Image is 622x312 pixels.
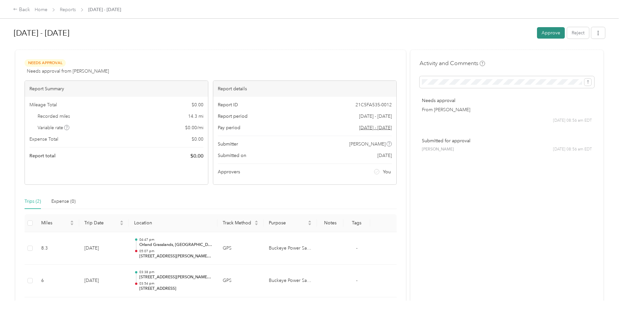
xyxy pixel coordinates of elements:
[13,6,30,14] div: Back
[359,113,392,120] span: [DATE] - [DATE]
[217,232,264,265] td: GPS
[355,101,392,108] span: 21C5FA535-0012
[218,113,248,120] span: Report period
[217,265,264,297] td: GPS
[218,101,238,108] span: Report ID
[36,214,79,232] th: Miles
[120,219,124,223] span: caret-up
[41,220,69,226] span: Miles
[192,101,203,108] span: $ 0.00
[139,270,212,274] p: 03:38 pm
[356,245,357,251] span: -
[217,214,264,232] th: Track Method
[14,25,532,41] h1: Sep 1 - 30, 2025
[38,113,70,120] span: Recorded miles
[359,124,392,131] span: Go to pay period
[213,81,396,97] div: Report details
[25,198,41,205] div: Trips (2)
[25,81,208,97] div: Report Summary
[79,214,129,232] th: Trip Date
[264,214,317,232] th: Purpose
[422,147,454,152] span: [PERSON_NAME]
[192,136,203,143] span: $ 0.00
[79,232,129,265] td: [DATE]
[269,220,306,226] span: Purpose
[223,220,253,226] span: Track Method
[29,136,58,143] span: Expense Total
[218,168,240,175] span: Approvers
[254,222,258,226] span: caret-down
[36,265,79,297] td: 6
[383,168,391,175] span: You
[188,113,203,120] span: 14.3 mi
[349,141,386,147] span: [PERSON_NAME]
[36,232,79,265] td: 8.3
[79,265,129,297] td: [DATE]
[585,275,622,312] iframe: Everlance-gr Chat Button Frame
[537,27,565,39] button: Approve
[317,214,343,232] th: Notes
[51,198,76,205] div: Expense (0)
[29,152,56,159] span: Report total
[356,278,357,283] span: -
[139,286,212,292] p: [STREET_ADDRESS]
[25,59,66,67] span: Needs Approval
[88,6,121,13] span: [DATE] - [DATE]
[185,124,203,131] span: $ 0.00 / mi
[308,222,312,226] span: caret-down
[139,237,212,242] p: 04:47 pm
[70,219,74,223] span: caret-up
[553,147,592,152] span: [DATE] 08:56 am EDT
[84,220,118,226] span: Trip Date
[129,214,217,232] th: Location
[308,219,312,223] span: caret-up
[70,222,74,226] span: caret-down
[60,7,76,12] a: Reports
[35,7,47,12] a: Home
[343,214,370,232] th: Tags
[420,59,485,67] h4: Activity and Comments
[120,222,124,226] span: caret-down
[567,27,589,39] button: Reject
[264,232,317,265] td: Buckeye Power Sales
[422,137,592,144] p: Submitted for approval
[29,101,57,108] span: Mileage Total
[139,281,212,286] p: 03:54 pm
[422,97,592,104] p: Needs approval
[264,265,317,297] td: Buckeye Power Sales
[254,219,258,223] span: caret-up
[377,152,392,159] span: [DATE]
[27,68,109,75] span: Needs approval from [PERSON_NAME]
[218,152,246,159] span: Submitted on
[190,152,203,160] span: $ 0.00
[422,106,592,113] p: From [PERSON_NAME]
[139,242,212,248] p: Orland Grasslands, [GEOGRAPHIC_DATA], [GEOGRAPHIC_DATA]
[218,141,238,147] span: Submitter
[139,274,212,280] p: [STREET_ADDRESS][PERSON_NAME][PERSON_NAME]
[553,118,592,124] span: [DATE] 08:56 am EDT
[139,249,212,253] p: 05:07 pm
[38,124,70,131] span: Variable rate
[139,253,212,259] p: [STREET_ADDRESS][PERSON_NAME][PERSON_NAME]
[218,124,240,131] span: Pay period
